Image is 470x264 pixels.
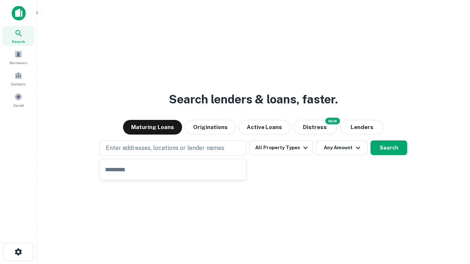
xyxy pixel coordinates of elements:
span: Search [12,38,25,44]
button: Any Amount [316,140,368,155]
button: Active Loans [239,120,290,135]
span: Contacts [11,81,26,87]
iframe: Chat Widget [433,205,470,241]
div: NEW [325,118,340,124]
a: Borrowers [2,47,35,67]
a: Search [2,26,35,46]
h3: Search lenders & loans, faster. [169,91,338,108]
img: capitalize-icon.png [12,6,26,21]
a: Contacts [2,69,35,88]
button: All Property Types [249,140,313,155]
button: Lenders [340,120,384,135]
a: Saved [2,90,35,110]
button: Maturing Loans [123,120,182,135]
button: Originations [185,120,236,135]
button: Search [370,140,407,155]
button: Enter addresses, locations or lender names [100,140,246,156]
span: Saved [13,102,24,108]
button: Search distressed loans with lien and other non-mortgage details. [293,120,337,135]
span: Borrowers [10,60,27,66]
p: Enter addresses, locations or lender names [106,144,224,153]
